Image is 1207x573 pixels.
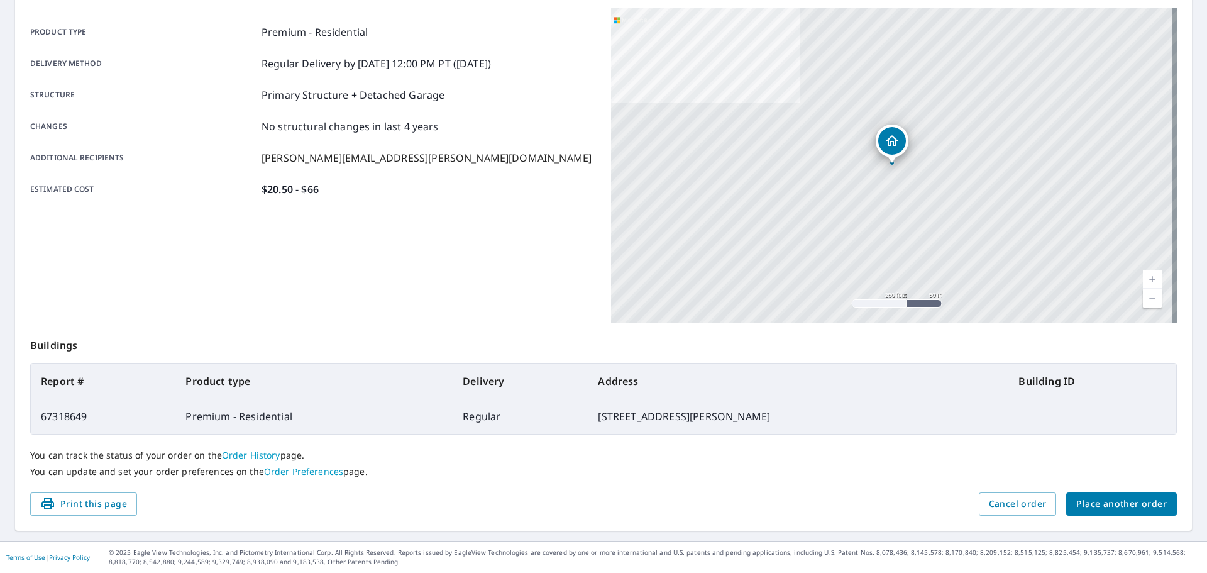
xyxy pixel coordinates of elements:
p: Premium - Residential [262,25,368,40]
p: You can track the status of your order on the page. [30,450,1177,461]
p: Estimated cost [30,182,256,197]
p: © 2025 Eagle View Technologies, Inc. and Pictometry International Corp. All Rights Reserved. Repo... [109,548,1201,567]
a: Order Preferences [264,465,343,477]
span: Cancel order [989,496,1047,512]
p: Primary Structure + Detached Garage [262,87,444,103]
th: Building ID [1008,364,1176,399]
p: Product type [30,25,256,40]
p: [PERSON_NAME][EMAIL_ADDRESS][PERSON_NAME][DOMAIN_NAME] [262,150,592,165]
th: Product type [175,364,453,399]
th: Address [588,364,1008,399]
p: Additional recipients [30,150,256,165]
div: Dropped pin, building 1, Residential property, 37057 Danforth Ct North Ridgeville, OH 44039 [876,125,908,164]
th: Delivery [453,364,588,399]
a: Current Level 17, Zoom In [1143,270,1162,289]
span: Print this page [40,496,127,512]
span: Place another order [1076,496,1167,512]
button: Print this page [30,492,137,516]
p: You can update and set your order preferences on the page. [30,466,1177,477]
p: Changes [30,119,256,134]
a: Terms of Use [6,553,45,562]
a: Privacy Policy [49,553,90,562]
td: Regular [453,399,588,434]
p: $20.50 - $66 [262,182,319,197]
th: Report # [31,364,175,399]
button: Cancel order [979,492,1057,516]
p: Delivery method [30,56,256,71]
td: 67318649 [31,399,175,434]
a: Order History [222,449,280,461]
p: No structural changes in last 4 years [262,119,439,134]
td: Premium - Residential [175,399,453,434]
p: | [6,554,90,561]
button: Place another order [1066,492,1177,516]
a: Current Level 17, Zoom Out [1143,289,1162,308]
td: [STREET_ADDRESS][PERSON_NAME] [588,399,1008,434]
p: Structure [30,87,256,103]
p: Buildings [30,323,1177,363]
p: Regular Delivery by [DATE] 12:00 PM PT ([DATE]) [262,56,491,71]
